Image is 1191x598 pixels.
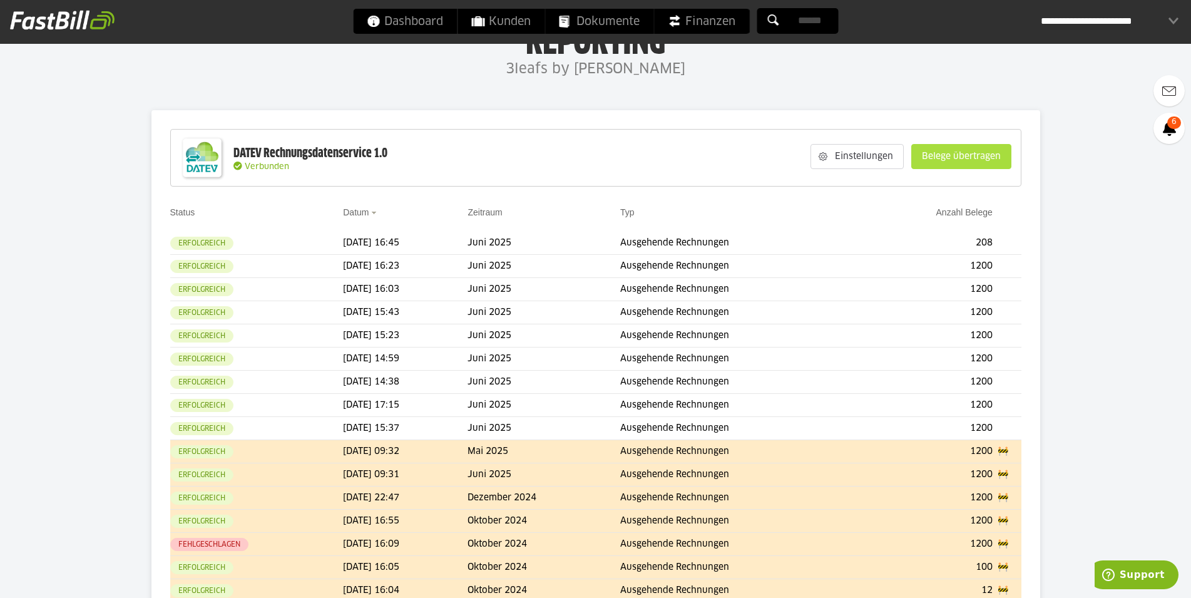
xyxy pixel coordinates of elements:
[170,584,233,597] sl-badge: Erfolgreich
[170,538,248,551] sl-badge: Fehlgeschlagen
[468,533,620,556] td: Oktober 2024
[545,9,653,34] a: Dokumente
[468,487,620,510] td: Dezember 2024
[998,440,1021,463] td: 🚧
[861,487,998,510] td: 1200
[620,324,861,348] td: Ausgehende Rechnungen
[468,440,620,463] td: Mai 2025
[245,163,289,171] span: Verbunden
[343,417,468,440] td: [DATE] 15:37
[936,207,993,217] a: Anzahl Belege
[468,417,620,440] td: Juni 2025
[620,463,861,487] td: Ausgehende Rechnungen
[1095,560,1178,592] iframe: Öffnet ein Widget, in dem Sie weitere Informationen finden
[468,232,620,255] td: Juni 2025
[170,329,233,343] sl-badge: Erfolgreich
[343,556,468,579] td: [DATE] 16:05
[170,515,233,528] sl-badge: Erfolgreich
[170,399,233,412] sl-badge: Erfolgreich
[468,371,620,394] td: Juni 2025
[170,260,233,273] sl-badge: Erfolgreich
[559,9,640,34] span: Dokumente
[861,417,998,440] td: 1200
[170,445,233,458] sl-badge: Erfolgreich
[620,394,861,417] td: Ausgehende Rechnungen
[1167,116,1181,129] span: 6
[177,133,227,183] img: DATEV-Datenservice Logo
[861,348,998,371] td: 1200
[343,371,468,394] td: [DATE] 14:38
[343,348,468,371] td: [DATE] 14:59
[468,207,502,217] a: Zeitraum
[998,533,1021,556] td: 🚧
[911,144,1011,169] sl-button: Belege übertragen
[367,9,443,34] span: Dashboard
[170,207,195,217] a: Status
[861,255,998,278] td: 1200
[343,324,468,348] td: [DATE] 15:23
[620,232,861,255] td: Ausgehende Rechnungen
[861,278,998,301] td: 1200
[810,144,904,169] sl-button: Einstellungen
[468,324,620,348] td: Juni 2025
[861,440,998,463] td: 1200
[170,422,233,435] sl-badge: Erfolgreich
[620,487,861,510] td: Ausgehende Rechnungen
[343,463,468,487] td: [DATE] 09:31
[861,463,998,487] td: 1200
[668,9,735,34] span: Finanzen
[343,394,468,417] td: [DATE] 17:15
[343,440,468,463] td: [DATE] 09:32
[861,324,998,348] td: 1200
[468,348,620,371] td: Juni 2025
[343,232,468,255] td: [DATE] 16:45
[998,487,1021,510] td: 🚧
[170,353,233,366] sl-badge: Erfolgreich
[468,556,620,579] td: Oktober 2024
[170,492,233,505] sl-badge: Erfolgreich
[468,255,620,278] td: Juni 2025
[861,394,998,417] td: 1200
[861,301,998,324] td: 1200
[654,9,749,34] a: Finanzen
[170,237,233,250] sl-badge: Erfolgreich
[468,510,620,533] td: Oktober 2024
[861,510,998,533] td: 1200
[343,278,468,301] td: [DATE] 16:03
[471,9,531,34] span: Kunden
[371,212,379,214] img: sort_desc.gif
[620,533,861,556] td: Ausgehende Rechnungen
[343,510,468,533] td: [DATE] 16:55
[468,301,620,324] td: Juni 2025
[861,232,998,255] td: 208
[170,376,233,389] sl-badge: Erfolgreich
[620,255,861,278] td: Ausgehende Rechnungen
[170,468,233,482] sl-badge: Erfolgreich
[1153,113,1185,144] a: 6
[233,145,387,162] div: DATEV Rechnungsdatenservice 1.0
[620,207,635,217] a: Typ
[620,556,861,579] td: Ausgehende Rechnungen
[998,556,1021,579] td: 🚧
[620,440,861,463] td: Ausgehende Rechnungen
[861,533,998,556] td: 1200
[620,371,861,394] td: Ausgehende Rechnungen
[998,510,1021,533] td: 🚧
[468,463,620,487] td: Juni 2025
[620,348,861,371] td: Ausgehende Rechnungen
[170,306,233,319] sl-badge: Erfolgreich
[620,301,861,324] td: Ausgehende Rechnungen
[620,417,861,440] td: Ausgehende Rechnungen
[353,9,457,34] a: Dashboard
[998,463,1021,487] td: 🚧
[343,207,369,217] a: Datum
[343,301,468,324] td: [DATE] 15:43
[468,394,620,417] td: Juni 2025
[861,556,998,579] td: 100
[620,510,861,533] td: Ausgehende Rechnungen
[343,255,468,278] td: [DATE] 16:23
[343,487,468,510] td: [DATE] 22:47
[343,533,468,556] td: [DATE] 16:09
[620,278,861,301] td: Ausgehende Rechnungen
